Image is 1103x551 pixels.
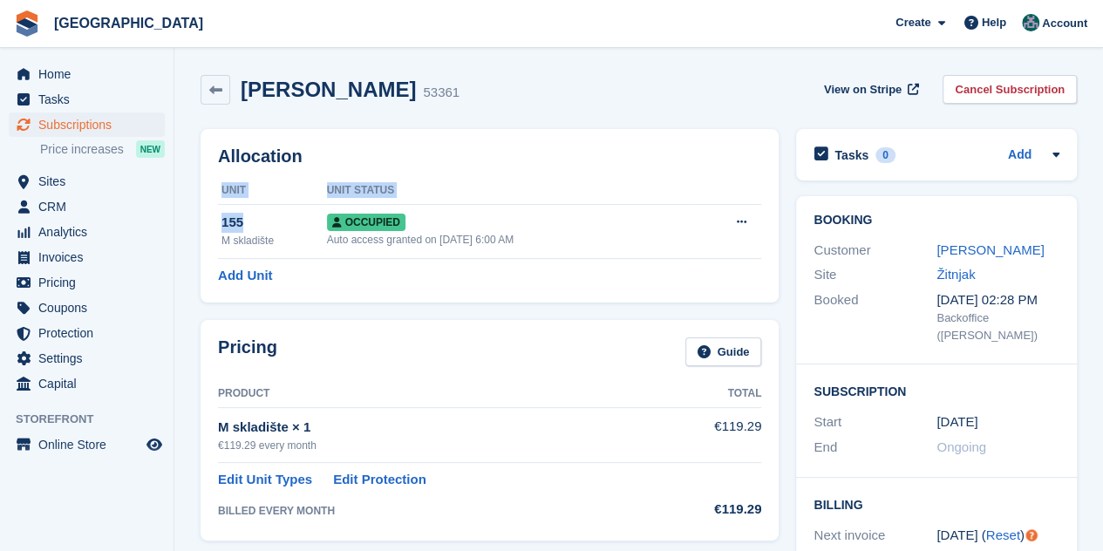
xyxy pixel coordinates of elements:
[814,526,936,546] div: Next invoice
[9,87,165,112] a: menu
[218,438,661,453] div: €119.29 every month
[38,220,143,244] span: Analytics
[936,290,1059,310] div: [DATE] 02:28 PM
[9,346,165,371] a: menu
[218,177,327,205] th: Unit
[14,10,40,37] img: stora-icon-8386f47178a22dfd0bd8f6a31ec36ba5ce8667c1dd55bd0f319d3a0aa187defe.svg
[327,177,691,205] th: Unit Status
[38,245,143,269] span: Invoices
[218,503,661,519] div: BILLED EVERY MONTH
[936,412,977,432] time: 2024-09-30 23:00:00 UTC
[38,62,143,86] span: Home
[218,337,277,366] h2: Pricing
[814,241,936,261] div: Customer
[875,147,895,163] div: 0
[218,266,272,286] a: Add Unit
[241,78,416,101] h2: [PERSON_NAME]
[943,75,1077,104] a: Cancel Subscription
[9,371,165,396] a: menu
[218,380,661,408] th: Product
[9,432,165,457] a: menu
[136,140,165,158] div: NEW
[824,81,902,99] span: View on Stripe
[986,527,1020,542] a: Reset
[38,432,143,457] span: Online Store
[895,14,930,31] span: Create
[16,411,174,428] span: Storefront
[936,310,1059,344] div: Backoffice ([PERSON_NAME])
[817,75,923,104] a: View on Stripe
[936,526,1059,546] div: [DATE] ( )
[936,439,986,454] span: Ongoing
[327,232,691,248] div: Auto access granted on [DATE] 6:00 AM
[38,296,143,320] span: Coupons
[9,112,165,137] a: menu
[218,418,661,438] div: M skladište × 1
[423,83,460,103] div: 53361
[40,139,165,159] a: Price increases NEW
[38,87,143,112] span: Tasks
[38,169,143,194] span: Sites
[218,470,312,490] a: Edit Unit Types
[1042,15,1087,32] span: Account
[1008,146,1032,166] a: Add
[9,194,165,219] a: menu
[1022,14,1039,31] img: Željko Gobac
[814,265,936,285] div: Site
[9,169,165,194] a: menu
[661,380,761,408] th: Total
[814,214,1059,228] h2: Booking
[38,371,143,396] span: Capital
[144,434,165,455] a: Preview store
[982,14,1006,31] span: Help
[814,438,936,458] div: End
[685,337,762,366] a: Guide
[9,245,165,269] a: menu
[327,214,405,231] span: Occupied
[38,346,143,371] span: Settings
[9,296,165,320] a: menu
[38,321,143,345] span: Protection
[814,495,1059,513] h2: Billing
[9,270,165,295] a: menu
[9,321,165,345] a: menu
[333,470,426,490] a: Edit Protection
[47,9,210,37] a: [GEOGRAPHIC_DATA]
[814,382,1059,399] h2: Subscription
[38,194,143,219] span: CRM
[221,233,327,248] div: M skladište
[661,500,761,520] div: €119.29
[38,112,143,137] span: Subscriptions
[661,407,761,462] td: €119.29
[814,290,936,344] div: Booked
[9,220,165,244] a: menu
[1024,527,1039,543] div: Tooltip anchor
[936,267,975,282] a: Žitnjak
[221,213,327,233] div: 155
[814,412,936,432] div: Start
[834,147,868,163] h2: Tasks
[9,62,165,86] a: menu
[40,141,124,158] span: Price increases
[218,146,761,167] h2: Allocation
[936,242,1044,257] a: [PERSON_NAME]
[38,270,143,295] span: Pricing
